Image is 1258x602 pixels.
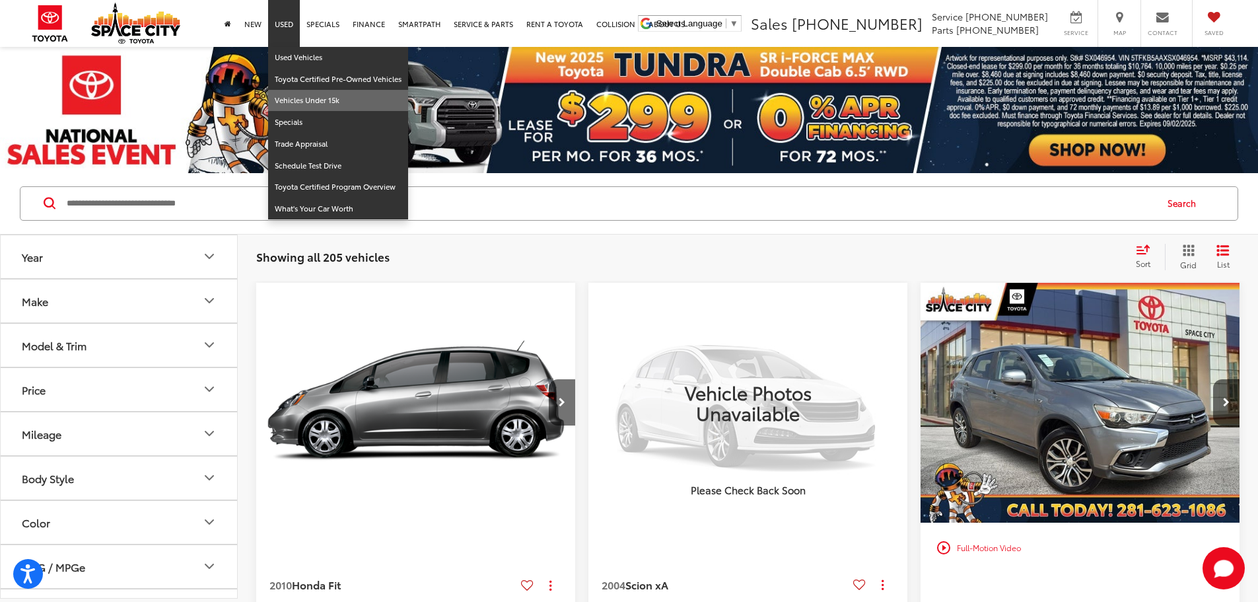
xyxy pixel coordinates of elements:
[871,573,894,596] button: Actions
[656,19,738,28] a: Select Language​
[1,457,238,500] button: Body StyleBody Style
[91,3,180,44] img: Space City Toyota
[1148,28,1177,37] span: Contact
[201,426,217,441] div: Mileage
[268,176,408,198] a: Toyota Certified Program Overview
[22,472,74,484] div: Body Style
[269,577,292,592] span: 2010
[751,13,788,34] span: Sales
[656,19,722,28] span: Select Language
[932,10,963,23] span: Service
[1180,259,1197,270] span: Grid
[956,23,1039,36] span: [PHONE_NUMBER]
[1,280,238,322] button: MakeMake
[549,580,551,591] span: dropdown dots
[1,412,238,455] button: MileageMileage
[201,337,217,353] div: Model & Trim
[201,514,217,530] div: Color
[920,283,1241,523] div: 2018 Mitsubishi Outlander Sport 2.0 ES 0
[1213,379,1240,426] button: Next image
[201,381,217,397] div: Price
[602,577,625,592] span: 2004
[920,283,1241,523] a: 2018 Mitsubishi Outlander Sport 2.0 ES 4x22018 Mitsubishi Outlander Sport 2.0 ES 4x22018 Mitsubis...
[268,90,408,112] a: Vehicles Under 15k
[1199,28,1228,37] span: Saved
[965,10,1048,23] span: [PHONE_NUMBER]
[268,112,408,133] a: Specials
[1155,187,1215,220] button: Search
[1165,244,1206,270] button: Grid View
[201,248,217,264] div: Year
[256,283,577,523] a: 2010 Honda Fit Base FWD2010 Honda Fit Base FWD2010 Honda Fit Base FWD2010 Honda Fit Base FWD
[1,501,238,544] button: ColorColor
[602,578,848,592] a: 2004Scion xA
[268,69,408,91] a: Toyota Certified Pre-Owned Vehicles
[1,368,238,411] button: PricePrice
[1203,547,1245,589] button: Toggle Chat Window
[268,47,408,69] a: Used Vehicles
[22,250,43,263] div: Year
[1,324,238,367] button: Model & TrimModel & Trim
[549,379,575,426] button: Next image
[730,19,738,28] span: ▼
[1136,258,1150,269] span: Sort
[22,295,48,307] div: Make
[1,235,238,278] button: YearYear
[268,155,408,177] a: Schedule Test Drive
[22,428,61,440] div: Mileage
[292,577,341,592] span: Honda Fit
[256,248,390,264] span: Showing all 205 vehicles
[625,577,668,592] span: Scion xA
[726,19,726,28] span: ​
[22,383,46,396] div: Price
[920,283,1241,524] img: 2018 Mitsubishi Outlander Sport 2.0 ES 4x2
[65,188,1155,219] input: Search by Make, Model, or Keyword
[1105,28,1134,37] span: Map
[268,198,408,219] a: What's Your Car Worth
[588,283,907,522] img: Vehicle Photos Unavailable Please Check Back Soon
[256,283,577,523] div: 2010 Honda Fit Base 0
[932,23,954,36] span: Parts
[1206,244,1240,270] button: List View
[22,560,85,573] div: MPG / MPGe
[201,558,217,574] div: MPG / MPGe
[1,545,238,588] button: MPG / MPGeMPG / MPGe
[269,578,516,592] a: 2010Honda Fit
[201,293,217,309] div: Make
[539,574,562,597] button: Actions
[268,133,408,155] a: Trade Appraisal
[22,516,50,529] div: Color
[1203,547,1245,589] svg: Start Chat
[201,470,217,486] div: Body Style
[1061,28,1091,37] span: Service
[588,283,907,522] a: VIEW_DETAILS
[1216,258,1230,270] span: List
[1129,244,1165,270] button: Select sort value
[256,283,577,524] img: 2010 Honda Fit Base FWD
[22,339,87,352] div: Model & Trim
[882,580,884,590] span: dropdown dots
[792,13,923,34] span: [PHONE_NUMBER]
